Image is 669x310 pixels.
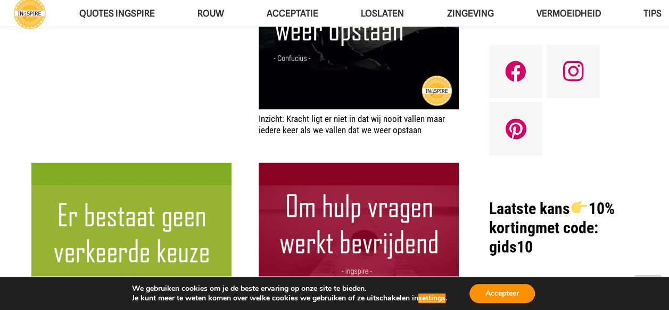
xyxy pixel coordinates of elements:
p: We gebruiken cookies om je de beste ervaring op onze site te bieden. [132,284,447,293]
a: Inzicht: Kracht ligt er niet in dat wij nooit vallen maar iedere keer als we vallen dat we weer o... [259,113,445,135]
button: Accepteer [469,284,535,303]
span: ROUW [197,8,224,19]
a: Facebook [489,45,542,98]
a: Pinterest [489,102,542,156]
span: Loslaten [361,8,404,19]
a: Terug naar top [634,275,661,302]
a: Instagram [547,45,600,98]
span: TIPS [643,8,661,19]
img: 👉 [571,199,587,215]
span: Zingeving [447,8,493,19]
span: VERMOEIDHEID [536,8,600,19]
strong: Laatste kans 10% korting [489,199,614,236]
span: Acceptatie [267,8,318,19]
p: Je kunt meer te weten komen over welke cookies we gebruiken of ze uitschakelen in . [132,293,447,303]
button: settings [418,293,445,303]
span: QUOTES INGSPIRE [79,8,155,19]
h1: met code: gids10 [489,199,638,256]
